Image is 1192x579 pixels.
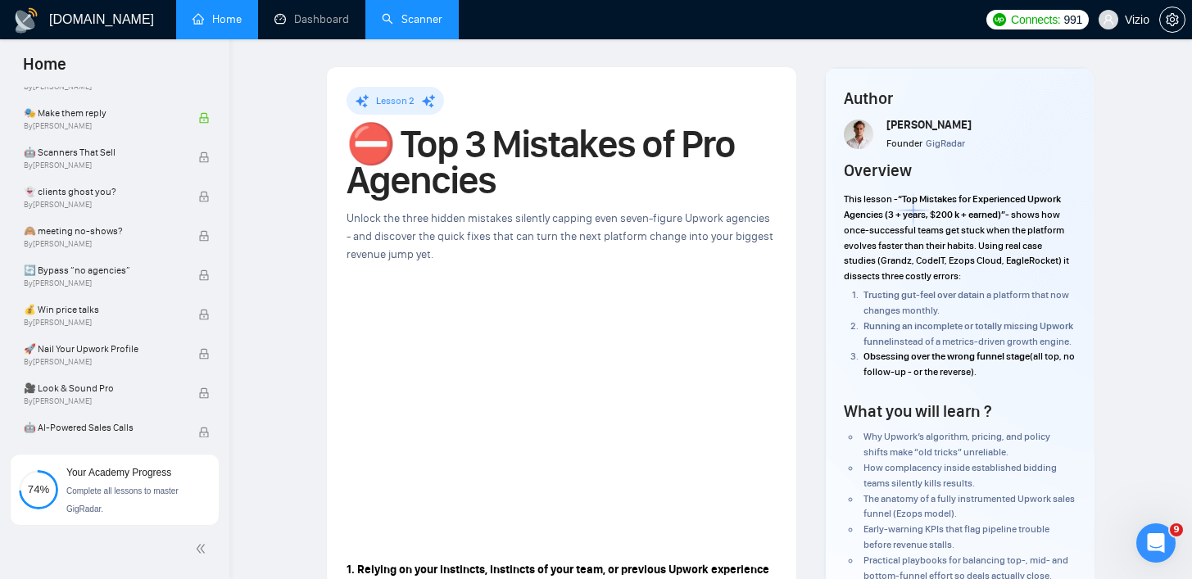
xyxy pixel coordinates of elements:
[863,289,977,301] strong: Trusting gut-feel over data
[886,118,972,132] span: [PERSON_NAME]
[863,462,1057,489] span: How complacency inside established bidding teams silently kills results.
[24,380,181,396] span: 🎥 Look & Sound Pro
[24,419,181,436] span: 🤖 AI-Powered Sales Calls
[844,193,898,205] span: This lesson -
[10,52,79,87] span: Home
[1063,11,1081,29] span: 991
[382,12,442,26] a: searchScanner
[24,223,181,239] span: 🙈 meeting no-shows?
[376,95,415,106] span: Lesson 2
[863,289,1069,316] span: in a platform that now changes monthly.
[24,436,181,446] span: By [PERSON_NAME]
[198,269,210,281] span: lock
[1011,11,1060,29] span: Connects:
[13,7,39,34] img: logo
[863,431,1050,458] span: Why Upwork’s algorithm, pricing, and policy shifts make “old tricks” unreliable.
[274,12,349,26] a: dashboardDashboard
[863,351,1030,362] strong: Obsessing over the wrong funnel stage
[24,396,181,406] span: By [PERSON_NAME]
[66,467,171,478] span: Your Academy Progress
[863,523,1049,550] span: Early-warning KPIs that flag pipeline trouble before revenue stalls.
[1160,13,1185,26] span: setting
[1170,523,1183,536] span: 9
[66,486,179,513] span: Complete all lessons to master GigRadar.
[347,211,773,261] span: Unlock the three hidden mistakes silently capping even seven-figure Upwork agencies - and discove...
[1159,13,1185,26] a: setting
[19,484,58,495] span: 74%
[844,159,912,182] h4: Overview
[863,493,1075,520] span: The anatomy of a fully instrumented Upwork sales funnel (Ezops model).
[198,152,210,163] span: lock
[24,357,181,367] span: By [PERSON_NAME]
[24,262,181,278] span: 🔄 Bypass “no agencies”
[195,541,211,557] span: double-left
[24,318,181,328] span: By [PERSON_NAME]
[24,144,181,161] span: 🤖 Scanners That Sell
[24,183,181,200] span: 👻 clients ghost you?
[1159,7,1185,33] button: setting
[926,138,965,149] span: GigRadar
[24,82,181,92] span: By [PERSON_NAME]
[844,209,1069,282] span: - shows how once-successful teams get stuck when the platform evolves faster than their habits. U...
[24,105,181,121] span: 🎭 Make them reply
[844,400,991,423] h4: What you will learn ?
[198,309,210,320] span: lock
[24,278,181,288] span: By [PERSON_NAME]
[863,320,1073,347] strong: Running an incomplete or totally missing Upwork funnel
[198,348,210,360] span: lock
[198,191,210,202] span: lock
[24,200,181,210] span: By [PERSON_NAME]
[24,301,181,318] span: 💰 Win price talks
[198,230,210,242] span: lock
[347,126,777,198] h1: ⛔ Top 3 Mistakes of Pro Agencies
[844,87,1075,110] h4: Author
[347,563,769,577] strong: 1. Relying on your instincts, instincts of your team, or previous Upwork experience
[198,427,210,438] span: lock
[198,387,210,399] span: lock
[891,336,1072,347] span: instead of a metrics-driven growth engine.
[1103,14,1114,25] span: user
[844,193,1061,220] strong: “Top Mistakes for Experienced Upwork Agencies (3 + years, $200 k + earned)”
[198,112,210,124] span: lock
[1136,523,1176,563] iframe: Intercom live chat
[886,138,922,149] span: Founder
[24,239,181,249] span: By [PERSON_NAME]
[193,12,242,26] a: homeHome
[24,341,181,357] span: 🚀 Nail Your Upwork Profile
[24,161,181,170] span: By [PERSON_NAME]
[993,13,1006,26] img: upwork-logo.png
[844,120,873,149] img: Screenshot+at+Jun+18+10-48-53%E2%80%AFPM.png
[24,121,181,131] span: By [PERSON_NAME]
